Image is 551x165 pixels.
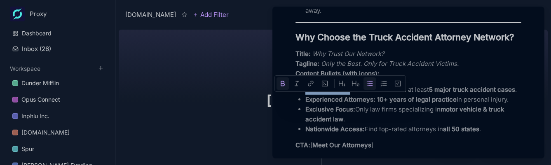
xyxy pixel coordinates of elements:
[295,70,380,77] strong: Content Bullets (with icons):
[377,95,457,103] strong: 10+ years of legal practice
[443,125,479,133] strong: all 50 states
[305,95,521,105] p: in personal injury.
[429,86,515,93] strong: 5 major truck accident cases
[305,105,521,124] p: Only law firms specializing in .
[295,140,521,150] p: [ ]
[295,141,310,149] strong: CTA:
[305,124,521,134] p: Find top-rated attorneys in .
[305,85,521,95] p: Each firm has won at least .
[312,141,371,149] strong: Meet Our Attorneys
[295,50,311,58] strong: Title:
[312,50,385,58] em: Why Trust Our Network?
[305,125,365,133] strong: Nationwide Access:
[295,157,318,165] strong: Layout:
[295,32,514,42] strong: Why Choose the Truck Accident Attorney Network?
[305,105,355,113] strong: Exclusive Focus:
[295,60,319,67] strong: Tagline:
[305,95,375,103] strong: Experienced Attorneys:
[321,60,459,67] em: Only the Best. Only for Truck Accident Victims.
